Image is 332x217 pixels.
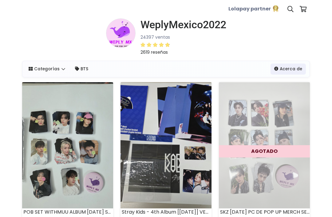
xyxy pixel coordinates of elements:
[140,49,168,55] small: 2619 reseñas
[272,5,279,12] img: Lolapay partner
[140,18,226,31] h1: WeplyMexico2022
[22,208,113,216] div: POB SET WITHMUU ALBUM [DATE] SKZ
[228,6,271,13] b: Lolapay partner
[219,82,310,208] img: small_1756046218302.jpeg
[140,41,226,56] a: 2619 reseñas
[106,18,136,48] img: small.png
[121,82,211,208] img: small_1756106248388.jpeg
[140,41,170,48] div: 4.85 / 5
[219,208,310,216] div: SKZ [DATE] PC DE POP UP MERCH SET DE 8
[22,82,113,208] img: small_1756106322993.jpeg
[140,34,170,40] small: 24397 ventas
[271,64,306,75] a: Acerca de
[136,18,226,31] a: WeplyMexico2022
[121,208,211,216] div: Stray Kids - 4th Album [[DATE]] VER [DATE] ( LIMITADO )
[219,145,310,157] div: AGOTADO
[71,64,92,75] a: BTS
[25,64,69,75] a: Categorías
